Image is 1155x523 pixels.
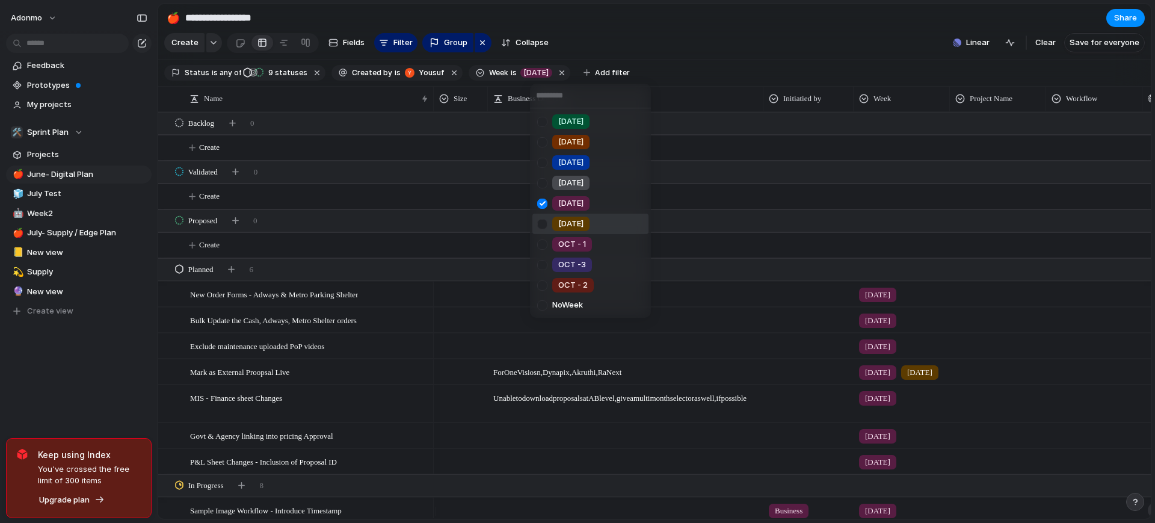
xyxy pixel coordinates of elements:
span: [DATE] [558,177,584,189]
span: [DATE] [558,197,584,209]
span: [DATE] [558,156,584,169]
span: OCT - 2 [558,279,588,291]
span: [DATE] [558,218,584,230]
span: OCT -3 [558,259,586,271]
span: OCT - 1 [558,238,586,250]
span: [DATE] [558,116,584,128]
span: No Week [552,299,583,311]
span: [DATE] [558,136,584,148]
